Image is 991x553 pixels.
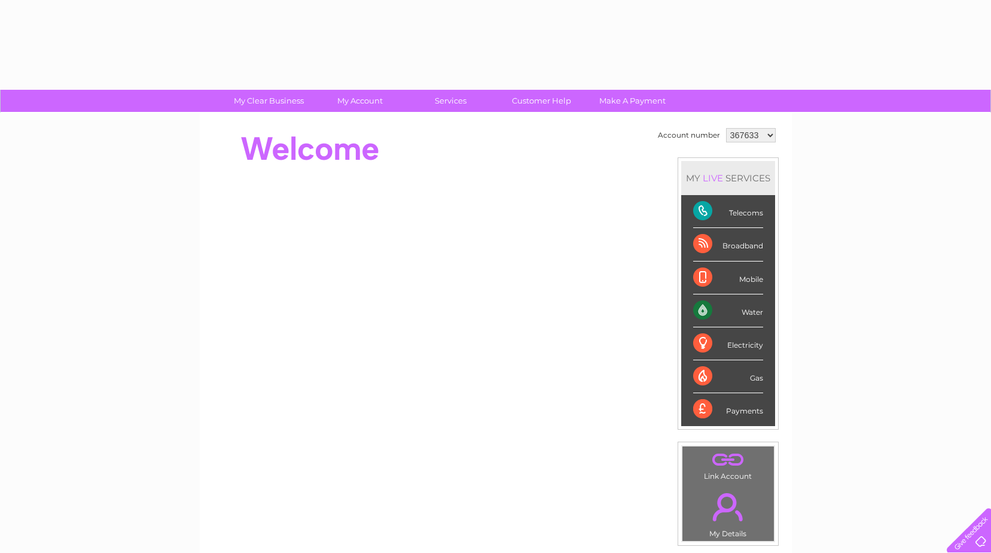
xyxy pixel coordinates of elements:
[681,161,775,195] div: MY SERVICES
[693,393,763,426] div: Payments
[310,90,409,112] a: My Account
[693,195,763,228] div: Telecoms
[693,294,763,327] div: Water
[401,90,500,112] a: Services
[682,446,774,484] td: Link Account
[492,90,591,112] a: Customer Help
[693,327,763,360] div: Electricity
[655,125,723,145] td: Account number
[682,483,774,542] td: My Details
[693,360,763,393] div: Gas
[685,449,771,470] a: .
[583,90,682,112] a: Make A Payment
[685,486,771,528] a: .
[219,90,318,112] a: My Clear Business
[693,228,763,261] div: Broadband
[693,262,763,294] div: Mobile
[700,172,725,184] div: LIVE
